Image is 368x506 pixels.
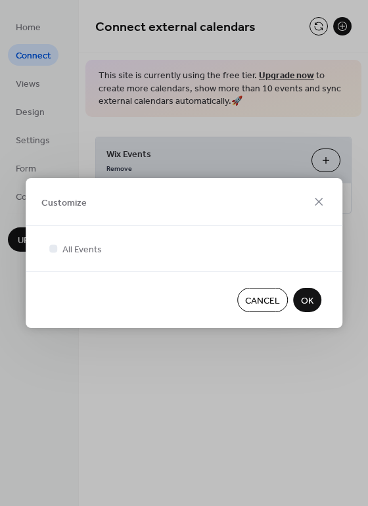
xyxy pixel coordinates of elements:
[293,288,321,312] button: OK
[237,288,288,312] button: Cancel
[301,294,313,308] span: OK
[41,196,87,210] span: Customize
[62,243,102,257] span: All Events
[245,294,280,308] span: Cancel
